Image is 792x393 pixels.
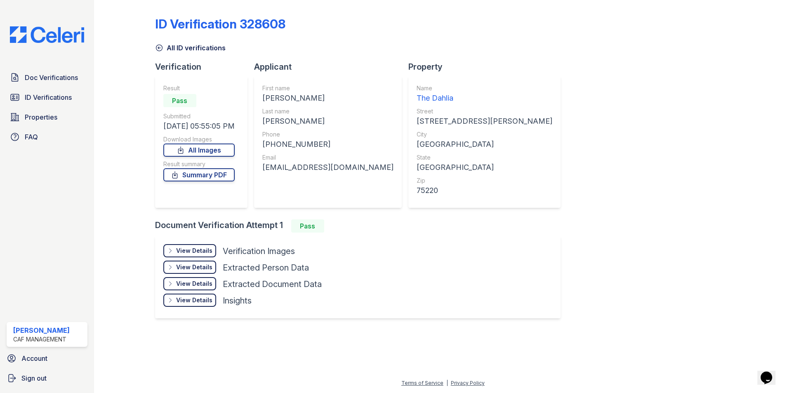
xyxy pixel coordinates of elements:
span: ID Verifications [25,92,72,102]
div: Property [408,61,567,73]
div: Download Images [163,135,235,144]
span: Doc Verifications [25,73,78,82]
a: Doc Verifications [7,69,87,86]
div: [PERSON_NAME] [262,115,394,127]
a: FAQ [7,129,87,145]
div: City [417,130,552,139]
span: Account [21,353,47,363]
div: Street [417,107,552,115]
div: View Details [176,296,212,304]
div: ID Verification 328608 [155,16,285,31]
div: Email [262,153,394,162]
div: Pass [291,219,324,233]
div: [GEOGRAPHIC_DATA] [417,162,552,173]
div: [DATE] 05:55:05 PM [163,120,235,132]
div: [STREET_ADDRESS][PERSON_NAME] [417,115,552,127]
div: View Details [176,280,212,288]
div: Applicant [254,61,408,73]
div: [PERSON_NAME] [262,92,394,104]
a: All ID verifications [155,43,226,53]
div: Document Verification Attempt 1 [155,219,567,233]
div: Name [417,84,552,92]
div: [PERSON_NAME] [13,325,70,335]
a: All Images [163,144,235,157]
div: State [417,153,552,162]
div: Last name [262,107,394,115]
span: Sign out [21,373,47,383]
div: View Details [176,263,212,271]
a: Name The Dahlia [417,84,552,104]
a: Sign out [3,370,91,386]
div: The Dahlia [417,92,552,104]
div: Verification Images [223,245,295,257]
div: View Details [176,247,212,255]
a: Terms of Service [401,380,443,386]
iframe: chat widget [757,360,784,385]
div: First name [262,84,394,92]
div: Verification [155,61,254,73]
div: [PHONE_NUMBER] [262,139,394,150]
div: 75220 [417,185,552,196]
span: Properties [25,112,57,122]
div: Submitted [163,112,235,120]
div: Insights [223,295,252,306]
span: FAQ [25,132,38,142]
a: Account [3,350,91,367]
a: Privacy Policy [451,380,485,386]
img: CE_Logo_Blue-a8612792a0a2168367f1c8372b55b34899dd931a85d93a1a3d3e32e68fde9ad4.png [3,26,91,43]
div: Result [163,84,235,92]
a: ID Verifications [7,89,87,106]
div: Zip [417,176,552,185]
a: Summary PDF [163,168,235,181]
div: [GEOGRAPHIC_DATA] [417,139,552,150]
div: Extracted Document Data [223,278,322,290]
div: Pass [163,94,196,107]
div: CAF Management [13,335,70,344]
div: | [446,380,448,386]
a: Properties [7,109,87,125]
div: Extracted Person Data [223,262,309,273]
div: Result summary [163,160,235,168]
div: [EMAIL_ADDRESS][DOMAIN_NAME] [262,162,394,173]
div: Phone [262,130,394,139]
